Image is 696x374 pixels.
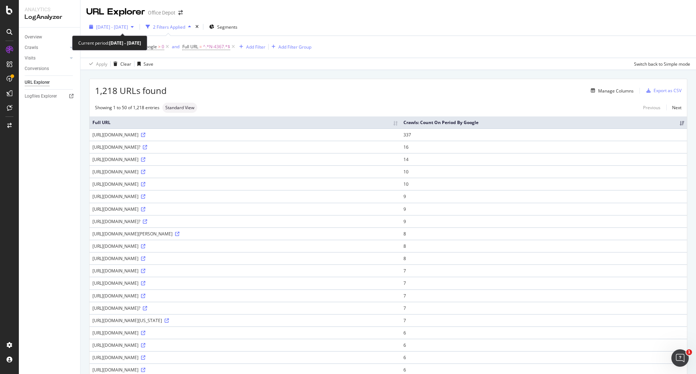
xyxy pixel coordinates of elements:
div: [URL][DOMAIN_NAME] [92,280,398,286]
div: arrow-right-arrow-left [178,10,183,15]
div: URL Explorer [86,6,145,18]
div: URL Explorer [25,79,50,86]
div: [URL][DOMAIN_NAME] [92,132,398,138]
td: 10 [401,165,687,178]
td: 6 [401,351,687,363]
div: [URL][DOMAIN_NAME]? [92,144,398,150]
div: [URL][DOMAIN_NAME] [92,354,398,361]
td: 14 [401,153,687,165]
iframe: Intercom live chat [671,349,689,367]
div: [URL][DOMAIN_NAME] [92,193,398,200]
a: Next [666,102,681,113]
button: Export as CSV [643,85,681,96]
div: Overview [25,33,42,41]
td: 6 [401,339,687,351]
td: 10 [401,178,687,190]
div: Apply [96,61,107,67]
td: 7 [401,302,687,314]
td: 7 [401,264,687,277]
div: [URL][DOMAIN_NAME]? [92,218,398,225]
span: [DATE] - [DATE] [96,24,128,30]
div: 2 Filters Applied [153,24,185,30]
div: Manage Columns [598,88,634,94]
th: Full URL: activate to sort column ascending [90,116,401,128]
div: [URL][DOMAIN_NAME] [92,156,398,163]
div: times [194,23,200,30]
div: [URL][DOMAIN_NAME] [92,181,398,187]
a: Crawls [25,44,68,52]
td: 16 [401,141,687,153]
td: 9 [401,215,687,227]
a: Conversions [25,65,75,73]
td: 6 [401,326,687,339]
td: 9 [401,203,687,215]
button: and [172,43,179,50]
span: Segments [217,24,237,30]
div: [URL][DOMAIN_NAME]? [92,305,398,311]
div: Export as CSV [654,87,681,94]
button: Add Filter [236,42,265,51]
b: [DATE] - [DATE] [109,40,141,46]
a: URL Explorer [25,79,75,86]
a: Logfiles Explorer [25,93,75,100]
span: 1 [686,349,692,355]
div: Add Filter Group [278,44,311,50]
th: Crawls: Count On Period By Google: activate to sort column ascending [401,116,687,128]
div: Logfiles Explorer [25,93,57,100]
td: 8 [401,240,687,252]
div: Add Filter [246,44,265,50]
div: Clear [120,61,131,67]
div: Analytics [25,6,74,13]
div: [URL][DOMAIN_NAME] [92,268,398,274]
span: 1,218 URLs found [95,85,167,97]
div: [URL][DOMAIN_NAME] [92,342,398,348]
div: Conversions [25,65,49,73]
div: neutral label [162,103,197,113]
div: [URL][DOMAIN_NAME] [92,255,398,262]
td: 8 [401,227,687,240]
div: [URL][DOMAIN_NAME][US_STATE] [92,317,398,324]
button: Clear [111,58,131,70]
div: Current period: [78,39,141,47]
td: 7 [401,289,687,302]
button: Segments [206,21,240,33]
span: Standard View [165,106,194,110]
td: 337 [401,128,687,141]
span: ^.*N-4367.*$ [203,42,230,52]
button: Save [134,58,153,70]
div: Save [144,61,153,67]
td: 9 [401,190,687,202]
button: Add Filter Group [269,42,311,51]
span: 0 [162,42,164,52]
button: 2 Filters Applied [143,21,194,33]
div: Visits [25,54,36,62]
div: Showing 1 to 50 of 1,218 entries [95,104,159,111]
div: Office Depot [148,9,175,16]
td: 7 [401,314,687,326]
div: [URL][DOMAIN_NAME] [92,330,398,336]
button: Manage Columns [588,86,634,95]
div: LogAnalyzer [25,13,74,21]
td: 7 [401,277,687,289]
div: Switch back to Simple mode [634,61,690,67]
td: 8 [401,252,687,264]
a: Visits [25,54,68,62]
div: [URL][DOMAIN_NAME] [92,206,398,212]
button: Switch back to Simple mode [631,58,690,70]
div: [URL][DOMAIN_NAME][PERSON_NAME] [92,231,398,237]
span: Full URL [182,44,198,50]
div: [URL][DOMAIN_NAME] [92,293,398,299]
div: [URL][DOMAIN_NAME] [92,367,398,373]
span: > [158,44,161,50]
button: [DATE] - [DATE] [86,21,137,33]
button: Apply [86,58,107,70]
div: Crawls [25,44,38,52]
a: Overview [25,33,75,41]
div: [URL][DOMAIN_NAME] [92,169,398,175]
div: [URL][DOMAIN_NAME] [92,243,398,249]
span: = [199,44,202,50]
